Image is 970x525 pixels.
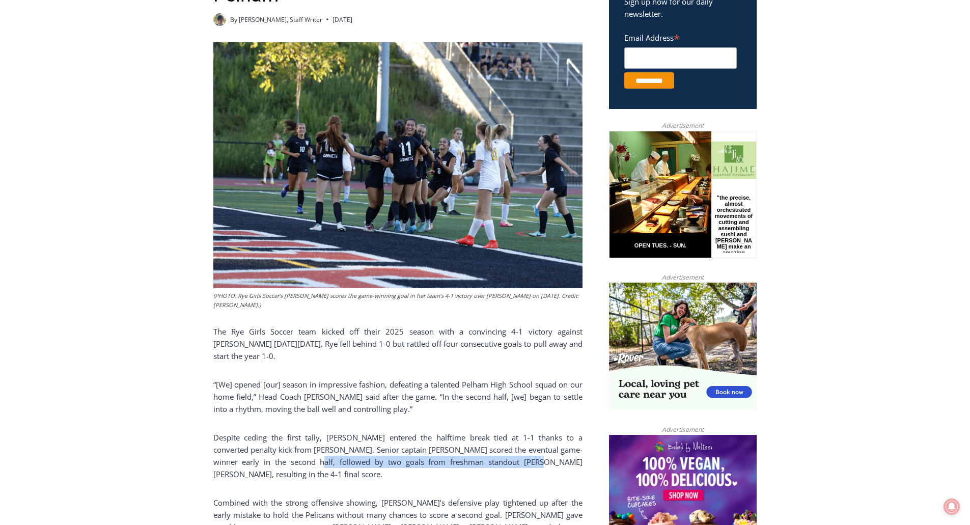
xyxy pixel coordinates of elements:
[257,1,481,99] div: "[PERSON_NAME] and I covered the [DATE] Parade, which was a really eye opening experience as I ha...
[213,13,226,26] a: Author image
[3,105,100,144] span: Open Tues. - Sun. [PHONE_NUMBER]
[104,64,145,122] div: "the precise, almost orchestrated movements of cutting and assembling sushi and [PERSON_NAME] mak...
[332,15,352,24] time: [DATE]
[213,42,583,288] img: (PHOTO: Rye Girls Soccer's Samantha Yeh scores a goal in her team's 4-1 victory over Pelham on Se...
[652,425,714,434] span: Advertisement
[652,121,714,130] span: Advertisement
[624,27,737,46] label: Email Address
[213,325,583,362] p: The Rye Girls Soccer team kicked off their 2025 season with a convincing 4-1 victory against [PER...
[230,15,237,24] span: By
[213,13,226,26] img: (PHOTO: MyRye.com 2024 Head Intern, Editor and now Staff Writer Charlie Morris. Contributed.)Char...
[266,101,472,124] span: Intern @ [DOMAIN_NAME]
[245,99,493,127] a: Intern @ [DOMAIN_NAME]
[1,102,102,127] a: Open Tues. - Sun. [PHONE_NUMBER]
[652,272,714,282] span: Advertisement
[239,15,322,24] a: [PERSON_NAME], Staff Writer
[213,431,583,480] p: Despite ceding the first tally, [PERSON_NAME] entered the halftime break tied at 1-1 thanks to a ...
[213,378,583,415] p: “[We] opened [our] season in impressive fashion, defeating a talented Pelham High School squad on...
[213,291,583,309] figcaption: (PHOTO: Rye Girls Soccer’s [PERSON_NAME] scores the game-winning goal in her team’s 4-1 victory o...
